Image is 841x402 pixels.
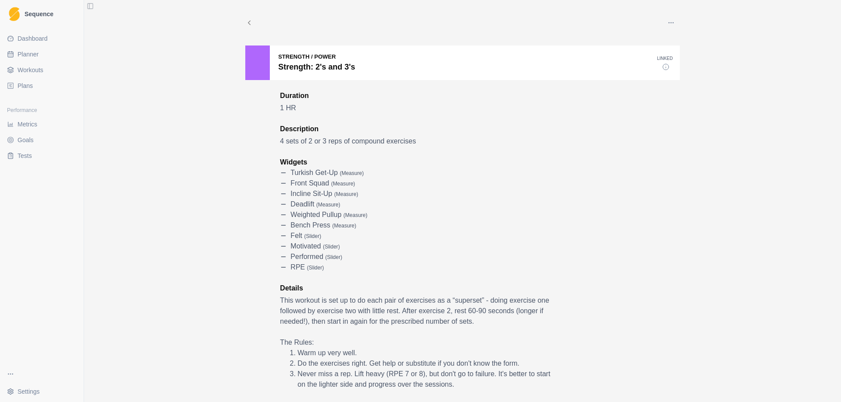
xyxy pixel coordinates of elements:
a: Dashboard [4,31,80,45]
p: Bench Press [290,220,356,231]
p: The Rules: [280,337,573,348]
span: Dashboard [18,34,48,43]
span: ( measure ) [334,191,358,197]
p: Details [280,283,573,294]
p: Front Squad [290,178,355,189]
li: Never miss a rep. Lift heavy (RPE 7 or 8), but don't go to failure. It's better to start on the l... [297,369,556,390]
a: Workouts [4,63,80,77]
li: Warm up very well. [297,348,556,358]
a: Planner [4,47,80,61]
p: RPE [290,262,324,273]
span: Sequence [25,11,53,17]
p: 1 HR [280,103,573,113]
p: performed [290,252,342,262]
p: Widgets [280,157,573,168]
a: Tests [4,149,80,163]
p: This workout is set up to do each pair of exercises as a “superset” - doing exercise one followed... [280,295,573,327]
span: Tests [18,151,32,160]
span: Planner [18,50,39,59]
p: felt [290,231,321,241]
span: ( measure ) [332,223,357,229]
p: Strength: 2's and 3's [278,61,355,73]
button: Settings [4,385,80,399]
p: Weighted Pullup [290,210,367,220]
p: Deadlift [290,199,340,210]
span: Metrics [18,120,37,129]
span: ( measure ) [343,212,367,218]
span: ( measure ) [331,181,355,187]
span: ( slider ) [323,244,340,250]
a: Metrics [4,117,80,131]
a: LogoSequence [4,3,80,24]
span: Workouts [18,66,43,74]
div: Performance [4,103,80,117]
li: Do the exercises right. Get help or substitute if you don't know the form. [297,358,556,369]
img: Logo [9,7,20,21]
span: ( slider ) [325,254,343,260]
p: Turkish Get-Up [290,168,364,178]
p: Strength / Power [278,52,355,61]
span: ( measure ) [316,202,340,208]
span: Goals [18,136,34,144]
p: Description [280,124,573,134]
a: Plans [4,79,80,93]
p: Duration [280,91,573,101]
span: ( measure ) [340,170,364,176]
p: Incline Sit-Up [290,189,358,199]
span: Plans [18,81,33,90]
p: 4 sets of 2 or 3 reps of compound exercises [280,136,573,147]
a: Goals [4,133,80,147]
span: ( slider ) [307,265,324,271]
p: motivated [290,241,340,252]
span: ( slider ) [304,233,321,239]
p: Linked [657,55,673,62]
